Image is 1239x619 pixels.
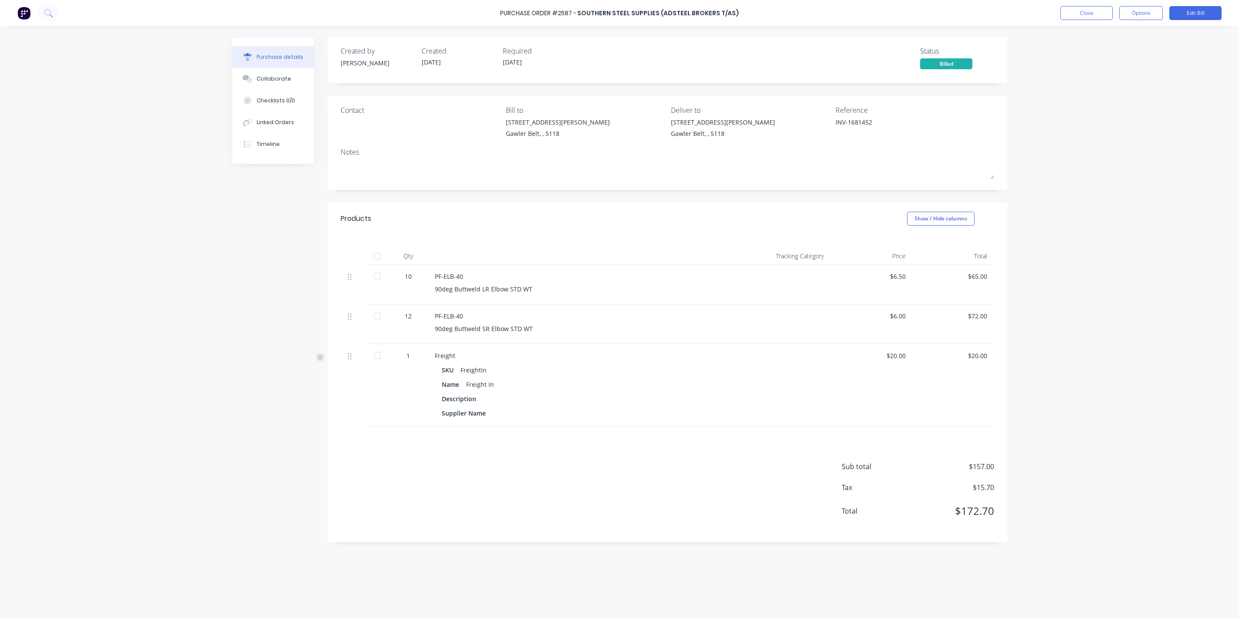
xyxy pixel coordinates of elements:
div: Gawler Belt, , 5118 [506,129,610,138]
div: Deliver to [671,105,829,115]
div: Price [831,247,913,265]
button: Show / Hide columns [907,212,975,226]
div: $6.50 [838,272,906,281]
button: Edit Bill [1169,6,1222,20]
div: Reference [836,105,994,115]
span: $172.70 [907,503,994,519]
div: Contact [341,105,499,115]
div: Created by [341,46,415,56]
div: Linked Orders [257,118,294,126]
textarea: INV-1681452 [836,118,944,137]
div: $6.00 [838,311,906,321]
button: Options [1119,6,1163,20]
div: Southern Steel Supplies (Adsteel Brokers T/as) [577,9,739,18]
span: Total [842,506,907,516]
div: Purchase Order #2587 - [500,9,576,18]
div: Checklists 0/0 [257,97,295,105]
span: $15.70 [907,482,994,493]
div: 10 [396,272,421,281]
div: $20.00 [920,351,988,360]
div: $72.00 [920,311,988,321]
div: Collaborate [257,75,291,83]
div: PF-ELB-40 [435,272,726,281]
div: Freight In [466,378,494,391]
div: 1 [396,351,421,360]
div: Qty [389,247,428,265]
div: Purchase details [257,53,303,61]
img: Factory [17,7,30,20]
button: Timeline [232,133,314,155]
div: Timeline [257,140,280,148]
div: [STREET_ADDRESS][PERSON_NAME] [671,118,775,127]
div: Tracking Category [733,247,831,265]
div: Products [341,213,371,224]
button: Purchase details [232,46,314,68]
div: Notes [341,147,994,157]
button: Collaborate [232,68,314,90]
div: Required [503,46,577,56]
div: Freight [435,351,726,360]
div: Created [422,46,496,56]
div: 90deg Buttweld SR Elbow STD WT [435,324,726,333]
div: Billed [920,58,972,69]
div: Bill to [506,105,664,115]
div: Name [442,378,466,391]
button: Close [1060,6,1113,20]
div: Supplier Name [442,407,493,419]
button: Checklists 0/0 [232,90,314,112]
div: 90deg Buttweld LR Elbow STD WT [435,284,726,294]
div: $65.00 [920,272,988,281]
span: Sub total [842,461,907,472]
div: $20.00 [838,351,906,360]
div: Status [920,46,994,56]
div: [STREET_ADDRESS][PERSON_NAME] [506,118,610,127]
div: FreightIn [460,364,487,376]
span: $157.00 [907,461,994,472]
div: SKU [442,364,460,376]
button: Linked Orders [232,112,314,133]
div: PF-ELB-40 [435,311,726,321]
div: [PERSON_NAME] [341,58,415,68]
div: Description [442,392,483,405]
div: Total [913,247,995,265]
div: Gawler Belt, , 5118 [671,129,775,138]
span: Tax [842,482,907,493]
div: 12 [396,311,421,321]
